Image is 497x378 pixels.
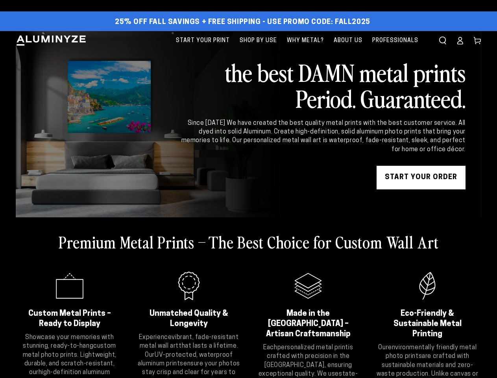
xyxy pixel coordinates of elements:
summary: Search our site [434,32,451,49]
div: Since [DATE] We have created the best quality metal prints with the best customer service. All dy... [180,119,466,154]
a: Start Your Print [172,31,234,50]
a: START YOUR Order [377,166,466,189]
h2: Custom Metal Prints – Ready to Display [26,309,113,329]
a: Professionals [368,31,422,50]
a: Shop By Use [236,31,281,50]
strong: UV-protected, waterproof aluminum prints [138,352,233,367]
h2: Eco-Friendly & Sustainable Metal Printing [384,309,471,339]
strong: vibrant, fade-resistant metal wall art [140,334,239,349]
h2: Unmatched Quality & Longevity [145,309,233,329]
img: Aluminyze [16,35,87,46]
h2: Premium Metal Prints – The Best Choice for Custom Wall Art [59,232,439,252]
h2: the best DAMN metal prints Period. Guaranteed. [180,59,466,111]
strong: custom metal photo prints [23,343,116,358]
span: About Us [334,36,362,46]
span: Professionals [372,36,418,46]
span: Why Metal? [287,36,324,46]
span: Shop By Use [240,36,277,46]
strong: personalized metal print [277,345,348,351]
span: 25% off FALL Savings + Free Shipping - Use Promo Code: FALL2025 [115,18,370,27]
a: About Us [330,31,366,50]
strong: environmentally friendly metal photo prints [386,345,477,359]
h2: Made in the [GEOGRAPHIC_DATA] – Artisan Craftsmanship [264,309,352,339]
span: Start Your Print [176,36,230,46]
a: Why Metal? [283,31,328,50]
